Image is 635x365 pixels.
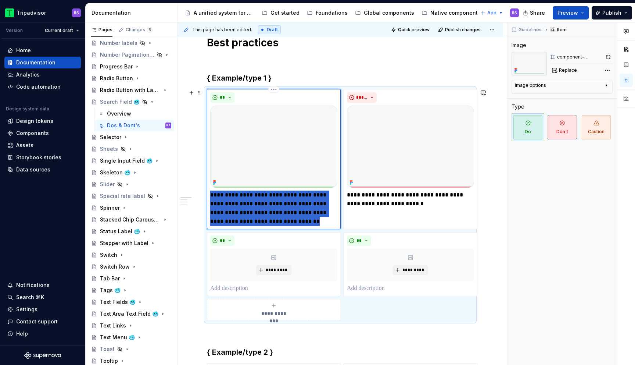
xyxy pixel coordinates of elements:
a: Switch Row [88,261,174,273]
img: 0ed0e8b8-9446-497d-bad0-376821b19aa5.png [5,8,14,17]
span: Guidelines [519,27,542,33]
div: Switch Row [100,263,130,270]
button: Replace [550,65,580,75]
button: Help [4,328,81,340]
a: Code automation [4,81,81,93]
button: Don't [546,113,578,141]
svg: Supernova Logo [24,352,61,359]
a: Toast [88,343,174,355]
div: Text Area Text Field 🥶 [100,310,158,318]
div: Special rate label [100,192,145,200]
div: Spinner [100,204,120,212]
a: Documentation [4,57,81,68]
div: Progress Bar [100,63,133,70]
div: Sheets [100,145,118,153]
div: A unified system for every journey. [194,9,254,17]
div: Text Links [100,322,126,329]
a: Tab Bar [88,273,174,284]
div: Assets [16,142,33,149]
span: Quick preview [398,27,430,33]
div: Code automation [16,83,61,91]
h3: { Example/type 1 } [207,73,474,83]
div: Page tree [182,6,477,20]
a: Components [4,127,81,139]
a: Special rate label [88,190,174,202]
div: Storybook stories [16,154,61,161]
a: Sheets [88,143,174,155]
div: Toast [100,345,115,353]
button: Share [519,6,550,20]
div: Foundations [316,9,348,17]
span: Caution [582,115,611,139]
div: Search Field 🥶 [100,98,140,106]
div: Global components [364,9,414,17]
div: Image options [515,82,546,88]
a: Design tokens [4,115,81,127]
div: BS [512,10,517,16]
a: Text Area Text Field 🥶 [88,308,174,320]
div: Contact support [16,318,58,325]
button: TripadvisorBS [1,5,84,21]
div: Tags 🥶 [100,287,121,294]
a: Storybook stories [4,152,81,163]
span: Publish changes [445,27,481,33]
div: Pages [91,27,112,33]
a: Radio Button [88,72,174,84]
span: Replace [559,67,577,73]
span: Do [513,115,542,139]
div: Documentation [92,9,174,17]
a: Analytics [4,69,81,81]
div: Home [16,47,31,54]
button: Publish changes [436,25,484,35]
span: 5 [147,27,153,33]
div: Dos & Dont's [107,122,140,129]
div: Data sources [16,166,50,173]
span: Current draft [45,28,73,33]
a: Text Links [88,320,174,332]
span: Publish [602,9,621,17]
div: BS [166,122,171,129]
button: Do [512,113,544,141]
div: Design system data [6,106,49,112]
a: Spinner [88,202,174,214]
img: 7a984369-3faf-4440-8dd1-8212ba1a0cc4.png [512,52,547,75]
div: Skeleton 🥶 [100,169,130,176]
a: Stepper with Label [88,237,174,249]
div: Notifications [16,281,50,289]
button: Caution [580,113,613,141]
div: Type [512,103,524,110]
button: Search ⌘K [4,291,81,303]
a: Skeleton 🥶 [88,167,174,178]
div: Single Input Field 🥶 [100,157,153,164]
div: Search ⌘K [16,294,44,301]
button: Notifications [4,279,81,291]
div: Help [16,330,28,337]
a: Text Menu 🥶 [88,332,174,343]
div: BS [74,10,79,16]
a: Status Label 🥶 [88,226,174,237]
div: Selector [100,134,121,141]
div: Radio Button [100,75,133,82]
div: Overview [107,110,131,117]
span: This page has been edited. [192,27,252,33]
a: Selector [88,131,174,143]
a: Native components [419,7,484,19]
img: 7a984369-3faf-4440-8dd1-8212ba1a0cc4.png [210,106,337,188]
a: Radio Button with Label [88,84,174,96]
button: Publish [592,6,632,20]
button: Contact support [4,316,81,327]
button: Image options [515,82,609,91]
button: Add [478,8,506,18]
div: Text Fields 🥶 [100,298,136,306]
div: Tooltip [100,357,118,365]
img: fad4e82b-13db-493a-9ddb-04b89a8ce14e.png [347,106,474,188]
a: Tags 🥶 [88,284,174,296]
div: Get started [270,9,299,17]
button: Current draft [42,25,82,36]
span: Preview [557,9,578,17]
a: Search Field 🥶 [88,96,174,108]
span: Don't [548,115,577,139]
div: Stacked Chip Carousel 🥶 [100,216,161,223]
div: Native components [430,9,481,17]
